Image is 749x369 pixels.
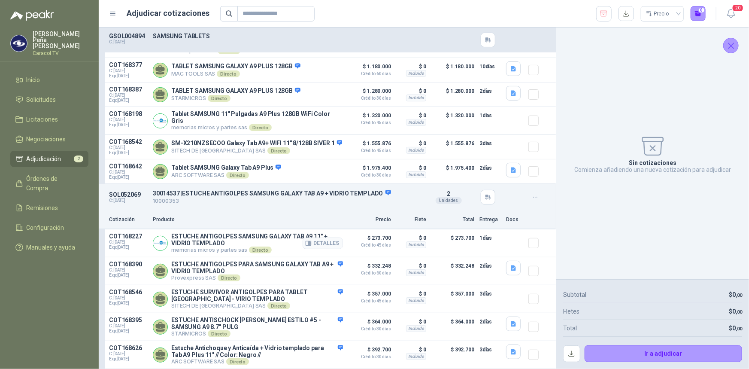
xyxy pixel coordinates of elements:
[479,163,501,173] p: 2 días
[109,86,148,93] p: COT168387
[732,291,742,298] span: 0
[479,289,501,299] p: 3 días
[11,35,27,52] img: Company Logo
[171,317,343,330] p: ESTUCHE ANTISCHOCK [PERSON_NAME] ESTILO #5 - SAMSUNG A9 8.7" PULG
[27,203,58,213] span: Remisiones
[109,198,148,203] p: C: [DATE]
[153,197,422,205] p: 10000353
[171,261,343,274] p: ESTUCHE ANTIGOLPES PARA SAMSUNG GALAXY TAB A9 + VIDRIO TEMPLADO
[348,121,391,125] span: Crédito 45 días
[267,302,290,309] div: Directo
[109,323,148,329] span: C: [DATE]
[171,358,343,365] p: ARC SOFTWARE SAS
[109,175,148,180] span: Exp: [DATE]
[109,351,148,357] span: C: [DATE]
[396,317,426,327] p: $ 0
[348,216,391,224] p: Precio
[153,33,422,40] p: SAMSUNG TABLETS
[406,147,426,154] div: Incluido
[27,95,56,104] span: Solicitudes
[348,110,391,125] p: $ 1.320.000
[109,273,148,278] span: Exp: [DATE]
[479,261,501,271] p: 2 días
[406,297,426,304] div: Incluido
[171,274,343,281] p: Provexpress SAS
[249,124,272,131] div: Directo
[396,261,426,271] p: $ 0
[10,10,54,21] img: Logo peakr
[153,189,422,197] p: 30014537 | ESTUCHE ANTIGOLPES SAMSUNG GALAXY TAB A9 + VIDRIO TEMPLADO
[27,154,61,164] span: Adjudicación
[109,93,148,98] span: C: [DATE]
[109,329,148,334] span: Exp: [DATE]
[171,345,343,358] p: Estuche Antichoque y Anticaída + Vidrio templado para Tab A9 Plus 11" // Color: Negro //
[574,166,731,173] p: Comienza añadiendo una nueva cotización para adjudicar
[406,241,426,248] div: Incluido
[171,164,281,172] p: Tablet SAMSUNG Galaxy Tab A9 Plus
[723,38,739,53] button: Cerrar
[109,73,148,79] span: Exp: [DATE]
[249,247,272,253] div: Directo
[732,325,742,332] span: 0
[171,70,300,77] p: MAC TOOLS SAS
[171,147,342,154] p: SITECH DE [GEOGRAPHIC_DATA] SAS
[348,61,391,76] p: $ 1.180.000
[109,150,148,156] span: Exp: [DATE]
[406,171,426,178] div: Incluido
[479,216,501,224] p: Entrega
[109,110,148,117] p: COT168198
[109,240,148,245] span: C: [DATE]
[10,72,88,88] a: Inicio
[109,170,148,175] span: C: [DATE]
[27,174,80,193] span: Órdenes de Compra
[109,345,148,351] p: COT168626
[171,110,343,124] p: Tablet SAMSUNG 11" Pulgadas A9 Plus 128GB WiFi Color Gris
[27,115,58,124] span: Licitaciones
[109,191,148,198] p: SOL052069
[348,96,391,101] span: Crédito 30 días
[109,317,148,323] p: COT168395
[406,95,426,101] div: Incluido
[109,296,148,301] span: C: [DATE]
[406,353,426,360] div: Incluido
[563,290,586,299] p: Subtotal
[171,302,343,309] p: SITECH DE [GEOGRAPHIC_DATA] SAS
[736,309,742,315] span: ,00
[348,261,391,275] p: $ 332.248
[447,190,450,197] span: 2
[153,236,167,250] img: Company Logo
[10,91,88,108] a: Solicitudes
[109,122,148,128] span: Exp: [DATE]
[171,140,342,147] p: SM-X210NZSECOO Galaxy Tab A9+ WIFI 11" 8/128B SIVER 1
[348,72,391,76] span: Crédito 60 días
[348,289,391,303] p: $ 357.000
[479,86,501,96] p: 2 días
[431,261,474,281] p: $ 332.248
[218,274,240,281] div: Directo
[109,289,148,296] p: COT168546
[348,271,391,275] span: Crédito 60 días
[109,40,148,45] p: C: [DATE]
[171,87,300,95] p: TABLET SAMSUNG GALAXY A9 PLUS 128GB
[431,289,474,309] p: $ 357.000
[479,61,501,72] p: 10 días
[396,289,426,299] p: $ 0
[348,327,391,331] span: Crédito 30 días
[563,307,579,316] p: Fletes
[171,289,343,302] p: ESTUCHE SURVIVOR ANTIGOLPES PARA TABLET [GEOGRAPHIC_DATA] - VIRIO TEMPLADO
[479,110,501,121] p: 1 días
[729,307,742,316] p: $
[10,131,88,147] a: Negociaciones
[153,216,343,224] p: Producto
[736,293,742,298] span: ,00
[348,299,391,303] span: Crédito 45 días
[729,323,742,333] p: $
[33,31,88,49] p: [PERSON_NAME] Peña [PERSON_NAME]
[109,68,148,73] span: C: [DATE]
[10,220,88,236] a: Configuración
[109,145,148,150] span: C: [DATE]
[109,268,148,273] span: C: [DATE]
[109,357,148,362] span: Exp: [DATE]
[10,239,88,256] a: Manuales y ayuda
[585,345,743,363] button: Ir a adjudicar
